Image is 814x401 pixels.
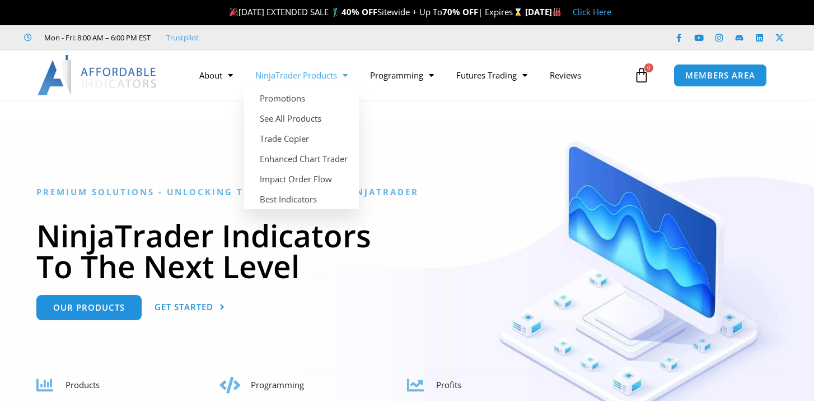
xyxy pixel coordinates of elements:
[553,8,561,16] img: 🏭
[341,6,377,17] strong: 40% OFF
[244,189,359,209] a: Best Indicators
[41,31,151,44] span: Mon - Fri: 8:00 AM – 6:00 PM EST
[539,62,592,88] a: Reviews
[66,379,100,390] span: Products
[244,149,359,169] a: Enhanced Chart Trader
[230,8,238,16] img: 🎉
[188,62,244,88] a: About
[244,88,359,108] a: Promotions
[244,88,359,209] ul: NinjaTrader Products
[36,220,778,282] h1: NinjaTrader Indicators To The Next Level
[227,6,525,17] span: [DATE] EXTENDED SALE 🏌️‍♂️ Sitewide + Up To | Expires
[436,379,461,390] span: Profits
[244,108,359,128] a: See All Products
[685,71,755,80] span: MEMBERS AREA
[155,303,213,311] span: Get Started
[525,6,562,17] strong: [DATE]
[442,6,478,17] strong: 70% OFF
[155,295,225,320] a: Get Started
[188,62,631,88] nav: Menu
[673,64,767,87] a: MEMBERS AREA
[617,59,666,91] a: 0
[36,295,142,320] a: Our Products
[244,128,359,149] a: Trade Copier
[251,379,304,390] span: Programming
[244,169,359,189] a: Impact Order Flow
[445,62,539,88] a: Futures Trading
[53,303,125,312] span: Our Products
[36,187,778,197] h6: Premium Solutions - Unlocking the Potential in NinjaTrader
[38,55,158,95] img: LogoAI | Affordable Indicators – NinjaTrader
[359,62,445,88] a: Programming
[166,31,199,44] a: Trustpilot
[244,62,359,88] a: NinjaTrader Products
[644,63,653,72] span: 0
[573,6,611,17] a: Click Here
[514,8,522,16] img: ⌛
